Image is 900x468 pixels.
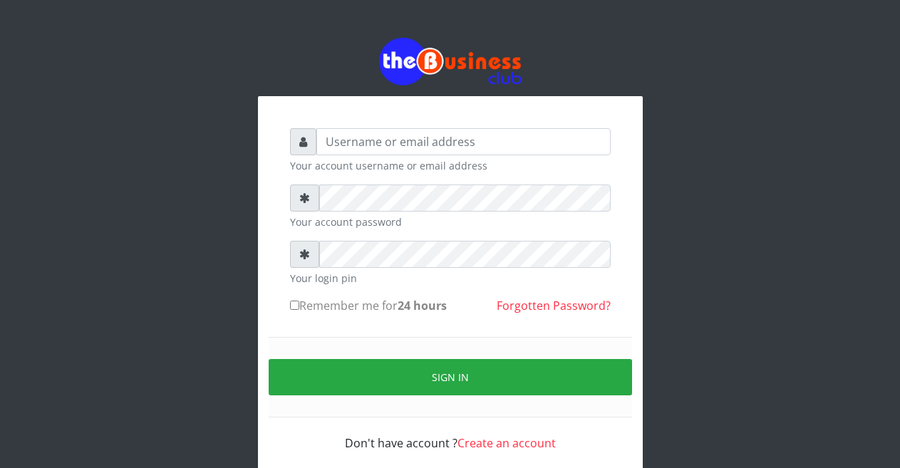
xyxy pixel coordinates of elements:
[290,417,611,452] div: Don't have account ?
[290,271,611,286] small: Your login pin
[269,359,632,395] button: Sign in
[497,298,611,313] a: Forgotten Password?
[457,435,556,451] a: Create an account
[290,301,299,310] input: Remember me for24 hours
[398,298,447,313] b: 24 hours
[290,297,447,314] label: Remember me for
[316,128,611,155] input: Username or email address
[290,214,611,229] small: Your account password
[290,158,611,173] small: Your account username or email address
